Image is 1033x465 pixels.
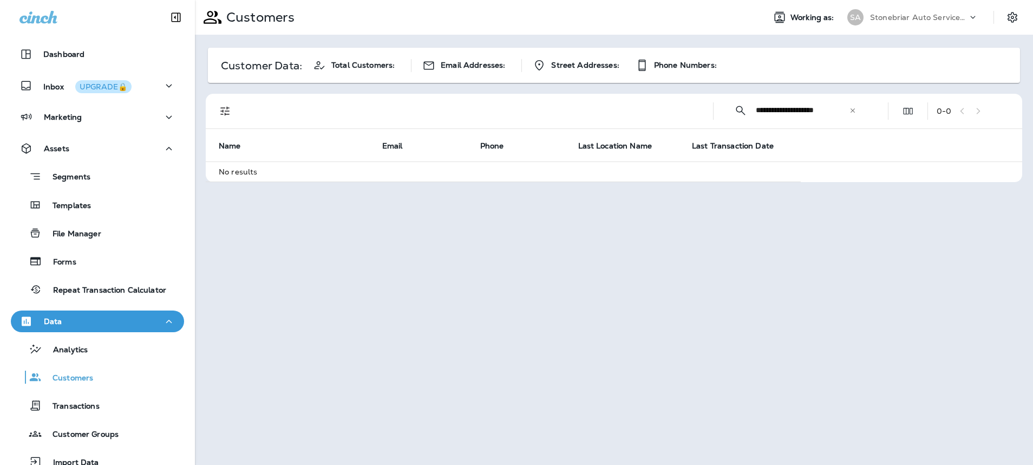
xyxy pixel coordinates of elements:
[11,193,184,216] button: Templates
[219,141,241,151] span: Name
[11,338,184,360] button: Analytics
[1003,8,1022,27] button: Settings
[42,172,90,183] p: Segments
[654,61,717,70] span: Phone Numbers:
[11,43,184,65] button: Dashboard
[42,430,119,440] p: Customer Groups
[11,222,184,244] button: File Manager
[11,106,184,128] button: Marketing
[11,311,184,332] button: Data
[80,83,127,91] div: UPGRADE🔒
[42,373,93,384] p: Customers
[206,162,801,182] td: No results
[382,141,403,151] span: Email
[42,257,76,268] p: Forms
[75,80,132,93] button: UPGRADE🔒
[331,61,395,70] span: Total Customers:
[214,100,236,122] button: Filters
[42,402,100,412] p: Transactions
[44,113,82,121] p: Marketing
[11,422,184,445] button: Customer Groups
[897,100,919,122] button: Edit Fields
[11,394,184,417] button: Transactions
[551,61,619,70] span: Street Addresses:
[11,138,184,159] button: Assets
[42,201,91,211] p: Templates
[161,7,191,28] button: Collapse Sidebar
[578,141,652,151] span: Last Location Name
[692,141,788,151] span: Last Transaction Date
[42,286,166,296] p: Repeat Transaction Calculator
[219,141,255,151] span: Name
[42,229,101,240] p: File Manager
[43,80,132,92] p: Inbox
[11,366,184,389] button: Customers
[44,144,69,153] p: Assets
[221,61,302,70] p: Customer Data:
[730,100,751,121] button: Collapse Search
[937,107,951,115] div: 0 - 0
[480,141,504,151] span: Phone
[870,13,967,22] p: Stonebriar Auto Services Group
[11,278,184,301] button: Repeat Transaction Calculator
[222,9,295,25] p: Customers
[578,141,666,151] span: Last Location Name
[11,75,184,96] button: InboxUPGRADE🔒
[44,317,62,326] p: Data
[11,250,184,273] button: Forms
[382,141,417,151] span: Email
[790,13,836,22] span: Working as:
[847,9,864,25] div: SA
[692,141,774,151] span: Last Transaction Date
[441,61,505,70] span: Email Addresses:
[11,165,184,188] button: Segments
[42,345,88,356] p: Analytics
[43,50,84,59] p: Dashboard
[480,141,518,151] span: Phone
